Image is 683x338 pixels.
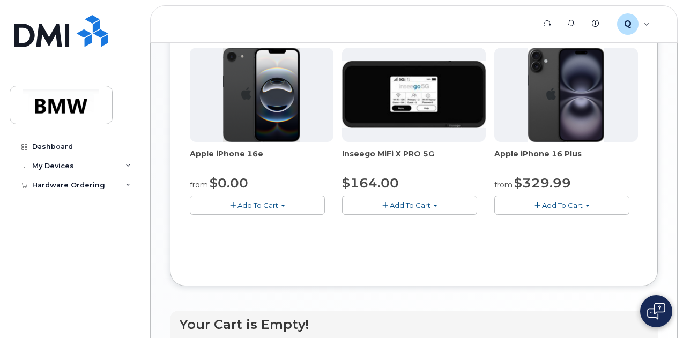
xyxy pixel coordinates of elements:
[624,18,632,31] span: Q
[342,196,477,214] button: Add To Cart
[237,201,278,209] span: Add To Cart
[390,201,430,209] span: Add To Cart
[494,180,513,190] small: from
[610,13,657,35] div: Q615564
[647,303,665,320] img: Open chat
[180,317,480,332] h4: Your Cart is Empty!
[190,196,325,214] button: Add To Cart
[223,48,300,142] img: iphone16e.png
[542,201,583,209] span: Add To Cart
[190,180,208,190] small: from
[528,48,604,142] img: iphone_16_plus.png
[210,175,248,191] span: $0.00
[494,148,638,170] div: Apple iPhone 16 Plus
[494,196,629,214] button: Add To Cart
[190,148,333,170] div: Apple iPhone 16e
[342,175,399,191] span: $164.00
[514,175,571,191] span: $329.99
[342,148,486,170] div: Inseego MiFi X PRO 5G
[342,61,486,128] img: cut_small_inseego_5G.jpg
